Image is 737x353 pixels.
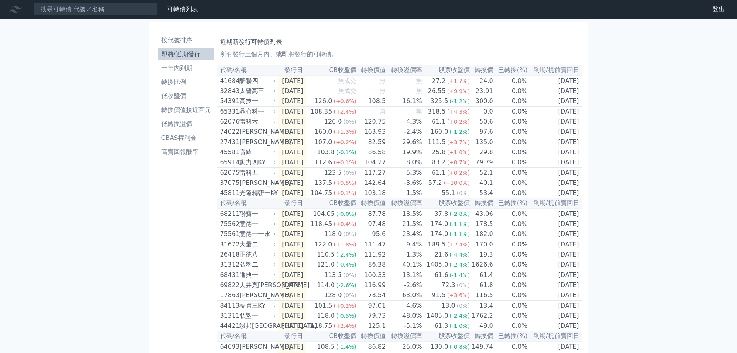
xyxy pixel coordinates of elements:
div: 75562 [220,219,238,229]
td: 79.79 [470,157,494,168]
td: 87.78 [357,208,386,219]
td: [DATE] [528,239,582,250]
div: 62075 [220,168,238,177]
td: [DATE] [278,178,306,188]
div: 126.0 [323,117,344,126]
div: 32843 [220,86,238,96]
div: 113.5 [323,270,344,280]
a: 按代號排序 [158,34,214,46]
div: 26418 [220,250,238,259]
div: 1405.0 [425,260,450,269]
div: 101.5 [313,301,334,310]
span: (-1.1%) [450,221,470,227]
th: CB收盤價 [306,65,356,76]
div: 57.2 [427,178,444,188]
span: (-1.2%) [450,129,470,135]
td: 97.48 [357,219,386,229]
div: 動力四KY [239,158,275,167]
div: 126.0 [313,96,334,106]
td: 13.1% [386,270,422,281]
li: 即將/近期發行 [158,50,214,59]
td: 116.5 [470,290,494,301]
td: [DATE] [278,168,306,178]
div: 111.5 [426,138,447,147]
td: 0.0% [494,137,528,148]
div: 意德士二 [239,219,275,229]
td: 50.6 [470,117,494,127]
div: 晶心科一 [239,107,275,116]
td: [DATE] [278,117,306,127]
td: 53.4 [470,188,494,198]
td: [DATE] [278,208,306,219]
div: 108.35 [309,107,333,116]
div: 進典一 [239,270,275,280]
td: [DATE] [528,178,582,188]
td: 19.9% [386,147,422,157]
td: [DATE] [528,270,582,281]
td: 43.06 [470,208,494,219]
td: 86.58 [357,147,386,157]
div: 69822 [220,281,238,290]
td: [DATE] [278,280,306,290]
td: 0.0% [494,290,528,301]
li: 轉換比例 [158,77,214,87]
th: 發行日 [278,198,306,208]
span: (+0.1%) [333,190,356,196]
td: 182.0 [470,229,494,239]
td: [DATE] [278,76,306,86]
div: 174.0 [429,229,450,239]
a: CBAS權利金 [158,132,214,144]
td: 170.0 [470,239,494,250]
span: (-0.1%) [336,149,356,155]
td: 29.8 [470,147,494,157]
td: [DATE] [278,86,306,96]
a: 低收盤價 [158,90,214,102]
td: [DATE] [528,260,582,270]
div: 31312 [220,260,238,269]
span: (+0.7%) [447,159,470,165]
td: 78.54 [357,290,386,301]
div: 118.0 [323,229,344,239]
span: (+4.3%) [447,108,470,115]
a: 即將/近期發行 [158,48,214,60]
div: 聯寶一 [239,209,275,219]
div: 72.3 [440,281,457,290]
span: 無 [416,77,422,84]
td: 95.6 [357,229,386,239]
td: 0.0% [494,301,528,311]
td: 100.33 [357,270,386,281]
span: (+0.2%) [333,139,356,145]
span: (0%) [344,292,356,298]
div: 福貞三KY [239,301,275,310]
td: 21.5% [386,219,422,229]
td: [DATE] [528,219,582,229]
span: (-1.2%) [450,98,470,104]
td: [DATE] [528,188,582,198]
div: 114.0 [315,281,336,290]
div: 大量二 [239,240,275,249]
td: 111.92 [357,250,386,260]
td: 23.91 [470,86,494,96]
span: (-2.8%) [450,211,470,217]
td: 0.0% [494,86,528,96]
td: [DATE] [278,157,306,168]
td: 18.5% [386,208,422,219]
td: [DATE] [278,229,306,239]
th: 代碼/名稱 [217,65,278,76]
span: (+3.7%) [447,139,470,145]
td: 0.0% [494,250,528,260]
td: 0.0% [494,178,528,188]
span: (-4.4%) [450,251,470,258]
li: 高賣回報酬率 [158,147,214,157]
li: CBAS權利金 [158,133,214,143]
td: 0.0% [494,270,528,281]
div: 107.0 [313,138,334,147]
td: 0.0% [494,280,528,290]
td: [DATE] [278,127,306,137]
span: (+2.4%) [333,108,356,115]
div: 大井泵[PERSON_NAME] [239,281,275,290]
span: (+9.9%) [447,88,470,94]
div: 21.6 [433,250,450,259]
td: 104.27 [357,157,386,168]
th: 代碼/名稱 [217,198,278,208]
